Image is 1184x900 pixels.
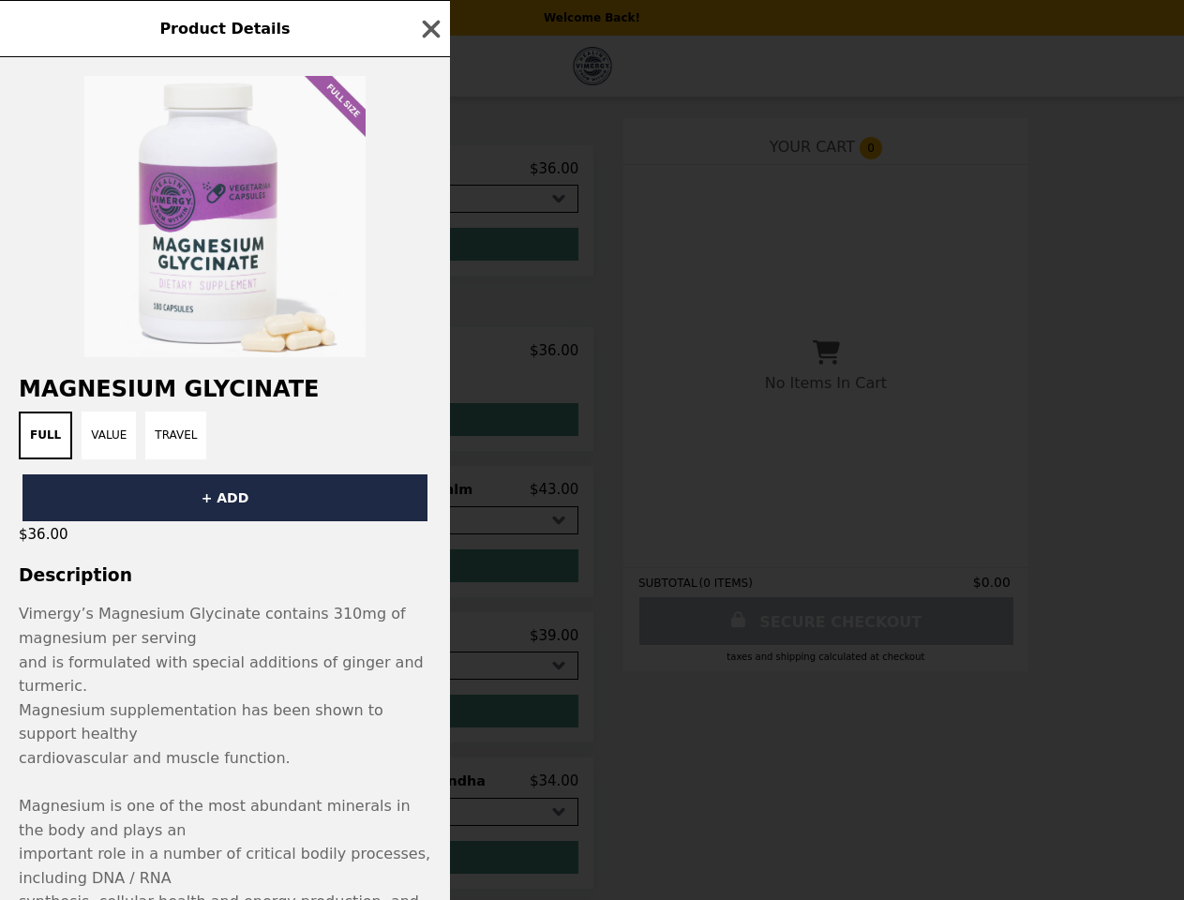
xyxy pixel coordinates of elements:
[159,20,290,37] span: Product Details
[22,474,427,521] button: + ADD
[82,412,136,459] button: Value
[145,412,206,459] button: Travel
[84,76,366,357] img: Full
[19,412,72,459] button: Full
